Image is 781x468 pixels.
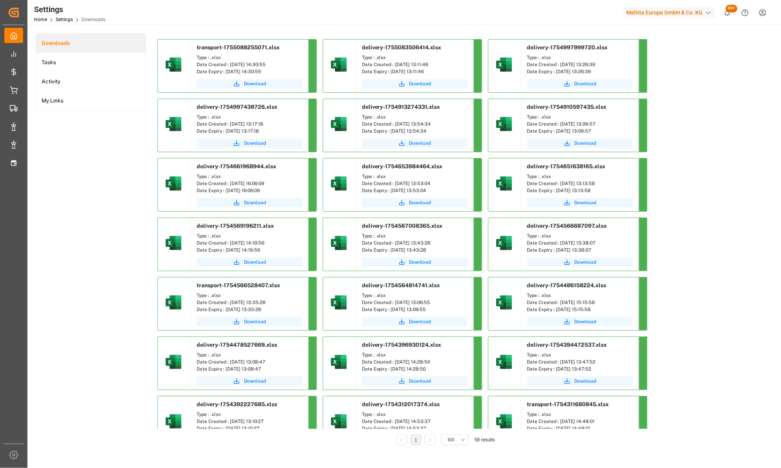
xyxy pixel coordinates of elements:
[362,425,468,432] div: Date Expiry : [DATE] 14:53:37
[719,4,736,22] button: show 103 new notifications
[495,174,513,193] img: microsoft-excel-2019--v1.png
[362,411,468,418] div: Type : .xlsx
[362,317,468,326] button: Download
[409,80,431,87] span: Download
[164,55,183,74] img: microsoft-excel-2019--v1.png
[447,436,455,443] span: 100
[362,198,468,207] button: Download
[197,232,302,239] div: Type : .xlsx
[575,80,597,87] span: Download
[197,306,302,313] div: Date Expiry : [DATE] 13:35:28
[362,128,468,135] div: Date Expiry : [DATE] 13:54:34
[624,7,716,18] div: Melitta Europa GmbH & Co. KG
[197,128,302,135] div: Date Expiry : [DATE] 13:17:18
[362,61,468,68] div: Date Created : [DATE] 13:11:46
[329,293,348,312] img: microsoft-excel-2019--v1.png
[197,376,302,386] button: Download
[197,257,302,267] button: Download
[575,318,597,325] span: Download
[362,223,443,229] span: delivery-1754567008365.xlsx
[34,4,105,15] div: Settings
[197,365,302,373] div: Date Expiry : [DATE] 13:08:47
[362,121,468,128] div: Date Created : [DATE] 13:54:34
[527,342,607,348] span: delivery-1754394472537.xlsx
[197,292,302,299] div: Type : .xlsx
[362,104,440,110] span: delivery-1754913274331.xlsx
[527,376,633,386] button: Download
[197,163,276,169] span: delivery-1754661968944.xlsx
[36,91,146,110] a: My Links
[362,365,468,373] div: Date Expiry : [DATE] 14:28:50
[362,282,440,288] span: delivery-1754564814741.xlsx
[495,115,513,133] img: microsoft-excel-2019--v1.png
[362,342,441,348] span: delivery-1754396930124.xlsx
[527,198,633,207] button: Download
[197,411,302,418] div: Type : .xlsx
[197,187,302,194] div: Date Expiry : [DATE] 16:06:09
[575,259,597,266] span: Download
[197,139,302,148] button: Download
[362,299,468,306] div: Date Created : [DATE] 13:06:55
[527,299,633,306] div: Date Created : [DATE] 15:15:58
[527,121,633,128] div: Date Created : [DATE] 13:09:57
[197,401,277,407] span: delivery-1754392227685.xlsx
[197,198,302,207] a: Download
[527,232,633,239] div: Type : .xlsx
[527,292,633,299] div: Type : .xlsx
[527,257,633,267] button: Download
[244,378,266,385] span: Download
[527,79,633,88] button: Download
[527,54,633,61] div: Type : .xlsx
[197,351,302,358] div: Type : .xlsx
[527,282,607,288] span: delivery-1754486158224.xlsx
[197,54,302,61] div: Type : .xlsx
[527,411,633,418] div: Type : .xlsx
[164,412,183,431] img: microsoft-excel-2019--v1.png
[362,401,440,407] span: delivery-1754312017374.xlsx
[197,299,302,306] div: Date Created : [DATE] 13:35:28
[415,437,418,443] a: 1
[362,292,468,299] div: Type : .xlsx
[362,376,468,386] a: Download
[197,358,302,365] div: Date Created : [DATE] 13:08:47
[329,353,348,371] img: microsoft-excel-2019--v1.png
[329,55,348,74] img: microsoft-excel-2019--v1.png
[527,173,633,180] div: Type : .xlsx
[527,306,633,313] div: Date Expiry : [DATE] 15:15:58
[527,223,607,229] span: delivery-1754566687097.xlsx
[36,72,146,91] a: Activity
[164,234,183,252] img: microsoft-excel-2019--v1.png
[495,353,513,371] img: microsoft-excel-2019--v1.png
[624,5,719,20] button: Melitta Europa GmbH & Co. KG
[527,365,633,373] div: Date Expiry : [DATE] 13:47:52
[244,140,266,147] span: Download
[575,140,597,147] span: Download
[409,140,431,147] span: Download
[527,163,606,169] span: delivery-1754651638165.xlsx
[197,282,280,288] span: transport-1754566528407.xlsx
[244,199,266,206] span: Download
[362,351,468,358] div: Type : .xlsx
[527,61,633,68] div: Date Created : [DATE] 13:26:39
[244,259,266,266] span: Download
[527,239,633,247] div: Date Created : [DATE] 13:38:07
[362,54,468,61] div: Type : .xlsx
[164,174,183,193] img: microsoft-excel-2019--v1.png
[362,113,468,121] div: Type : .xlsx
[244,80,266,87] span: Download
[329,115,348,133] img: microsoft-excel-2019--v1.png
[527,401,609,407] span: transport-1754311680845.xlsx
[164,115,183,133] img: microsoft-excel-2019--v1.png
[362,139,468,148] button: Download
[425,434,436,445] li: Next Page
[495,412,513,431] img: microsoft-excel-2019--v1.png
[164,293,183,312] img: microsoft-excel-2019--v1.png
